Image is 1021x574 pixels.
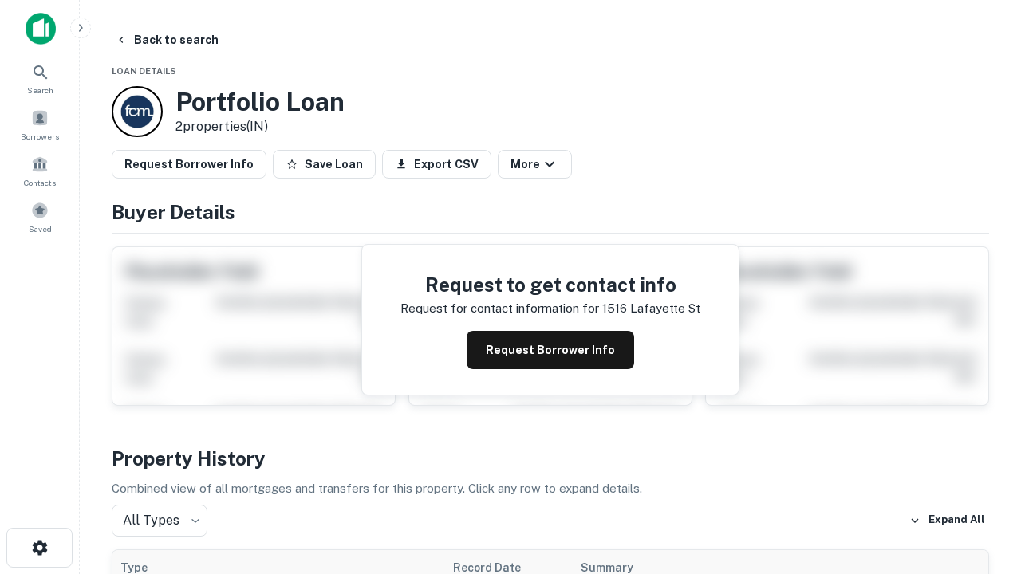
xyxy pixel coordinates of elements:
a: Saved [5,195,75,238]
iframe: Chat Widget [941,446,1021,523]
span: Borrowers [21,130,59,143]
button: Export CSV [382,150,491,179]
a: Search [5,57,75,100]
span: Saved [29,222,52,235]
span: Contacts [24,176,56,189]
p: Combined view of all mortgages and transfers for this property. Click any row to expand details. [112,479,989,498]
a: Borrowers [5,103,75,146]
button: Expand All [905,509,989,533]
h4: Buyer Details [112,198,989,226]
button: Request Borrower Info [112,150,266,179]
button: More [498,150,572,179]
h4: Property History [112,444,989,473]
button: Save Loan [273,150,376,179]
img: capitalize-icon.png [26,13,56,45]
button: Request Borrower Info [467,331,634,369]
a: Contacts [5,149,75,192]
p: Request for contact information for [400,299,599,318]
div: All Types [112,505,207,537]
h4: Request to get contact info [400,270,700,299]
span: Loan Details [112,66,176,76]
button: Back to search [108,26,225,54]
span: Search [27,84,53,96]
p: 1516 lafayette st [602,299,700,318]
p: 2 properties (IN) [175,117,345,136]
h3: Portfolio Loan [175,87,345,117]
